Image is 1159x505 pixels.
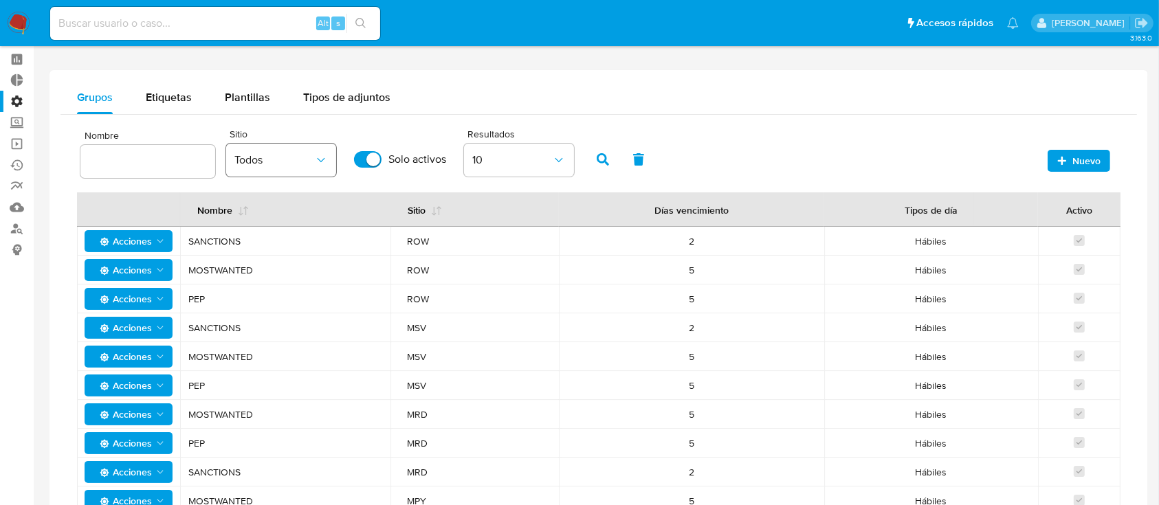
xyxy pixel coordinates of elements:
span: 3.163.0 [1130,32,1152,43]
a: Salir [1134,16,1149,30]
p: camila.tresguerres@mercadolibre.com [1052,16,1129,30]
span: Alt [318,16,329,30]
a: Notificaciones [1007,17,1019,29]
span: s [336,16,340,30]
span: Accesos rápidos [916,16,993,30]
input: Buscar usuario o caso... [50,14,380,32]
button: search-icon [346,14,375,33]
